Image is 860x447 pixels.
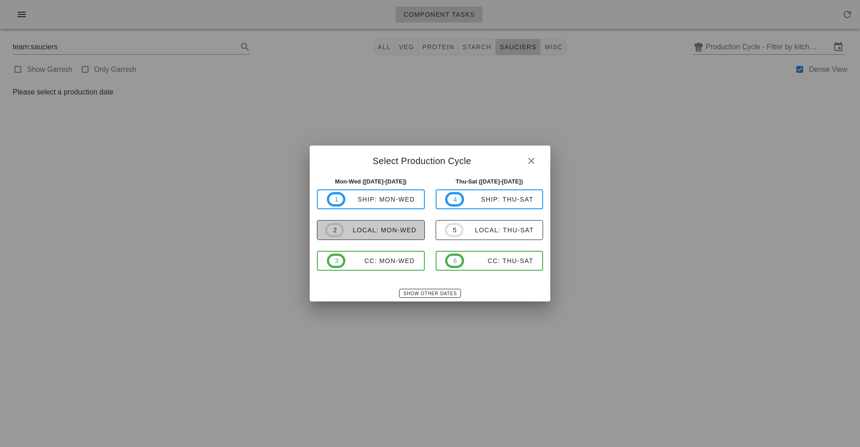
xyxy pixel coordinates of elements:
span: 3 [335,256,338,266]
div: CC: Mon-Wed [345,257,415,264]
span: 2 [333,225,336,235]
span: 1 [335,194,338,204]
button: Show Other Dates [399,289,461,298]
button: 5local: Thu-Sat [436,220,544,240]
strong: Thu-Sat ([DATE]-[DATE]) [456,178,523,185]
button: 2local: Mon-Wed [317,220,425,240]
button: 1ship: Mon-Wed [317,189,425,209]
button: 3CC: Mon-Wed [317,251,425,271]
button: 4ship: Thu-Sat [436,189,544,209]
span: Show Other Dates [403,291,457,296]
span: 6 [453,256,456,266]
button: 6CC: Thu-Sat [436,251,544,271]
div: local: Mon-Wed [344,226,417,234]
div: local: Thu-Sat [464,226,534,234]
div: Select Production Cycle [310,146,550,174]
span: 4 [453,194,456,204]
div: ship: Thu-Sat [464,196,534,203]
span: 5 [452,225,456,235]
strong: Mon-Wed ([DATE]-[DATE]) [335,178,407,185]
div: CC: Thu-Sat [464,257,534,264]
div: ship: Mon-Wed [345,196,415,203]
